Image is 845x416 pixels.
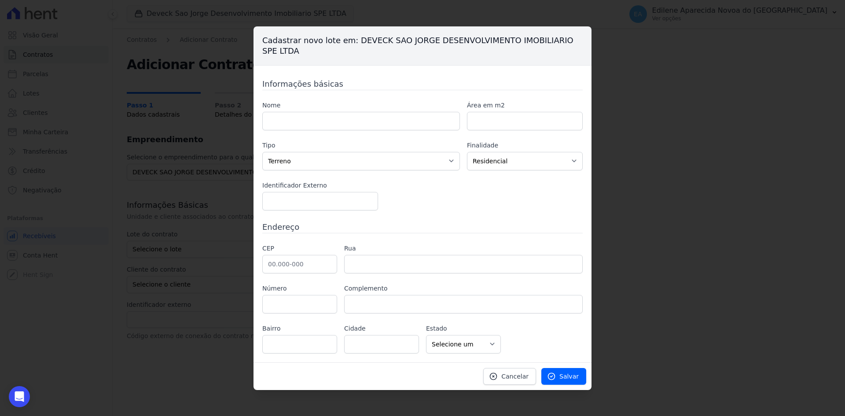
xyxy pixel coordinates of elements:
[483,368,536,385] a: Cancelar
[262,221,583,233] h3: Endereço
[262,181,378,190] label: Identificador Externo
[541,368,586,385] a: Salvar
[262,255,337,273] input: 00.000-000
[344,244,583,253] label: Rua
[559,372,579,381] span: Salvar
[344,284,583,293] label: Complemento
[344,324,419,333] label: Cidade
[9,386,30,407] div: Open Intercom Messenger
[467,141,583,150] label: Finalidade
[262,101,460,110] label: Nome
[262,141,460,150] label: Tipo
[262,244,337,253] label: CEP
[253,26,591,66] h3: Cadastrar novo lote em: DEVECK SAO JORGE DESENVOLVIMENTO IMOBILIARIO SPE LTDA
[262,78,583,90] h3: Informações básicas
[467,101,583,110] label: Área em m2
[262,284,337,293] label: Número
[501,372,529,381] span: Cancelar
[262,324,337,333] label: Bairro
[426,324,501,333] label: Estado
